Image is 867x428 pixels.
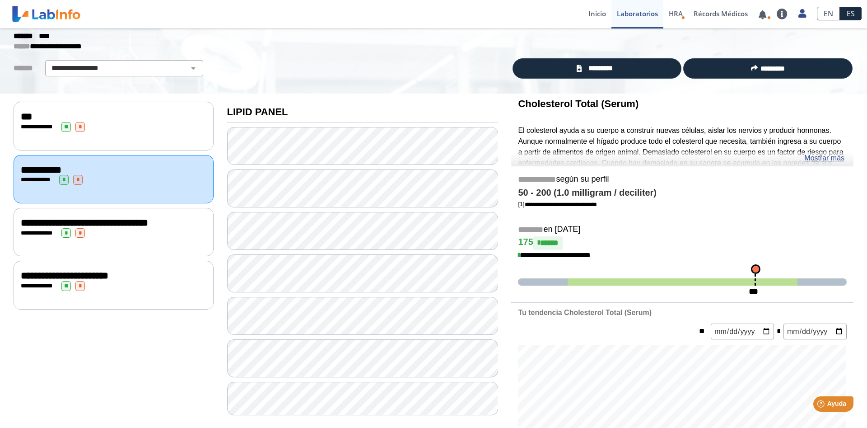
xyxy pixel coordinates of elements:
[518,236,847,250] h4: 175
[518,188,847,198] h4: 50 - 200 (1.0 milligram / deciliter)
[227,106,288,118] b: LIPID PANEL
[518,174,847,185] h5: según su perfil
[518,309,651,316] b: Tu tendencia Cholesterol Total (Serum)
[518,201,597,207] a: [1]
[840,7,862,20] a: ES
[817,7,840,20] a: EN
[711,324,774,339] input: mm/dd/yyyy
[518,98,639,109] b: Cholesterol Total (Serum)
[518,125,847,201] p: El colesterol ayuda a su cuerpo a construir nuevas células, aislar los nervios y producir hormona...
[804,153,844,164] a: Mostrar más
[669,9,683,18] span: HRA
[787,393,857,418] iframe: Help widget launcher
[518,225,847,235] h5: en [DATE]
[783,324,847,339] input: mm/dd/yyyy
